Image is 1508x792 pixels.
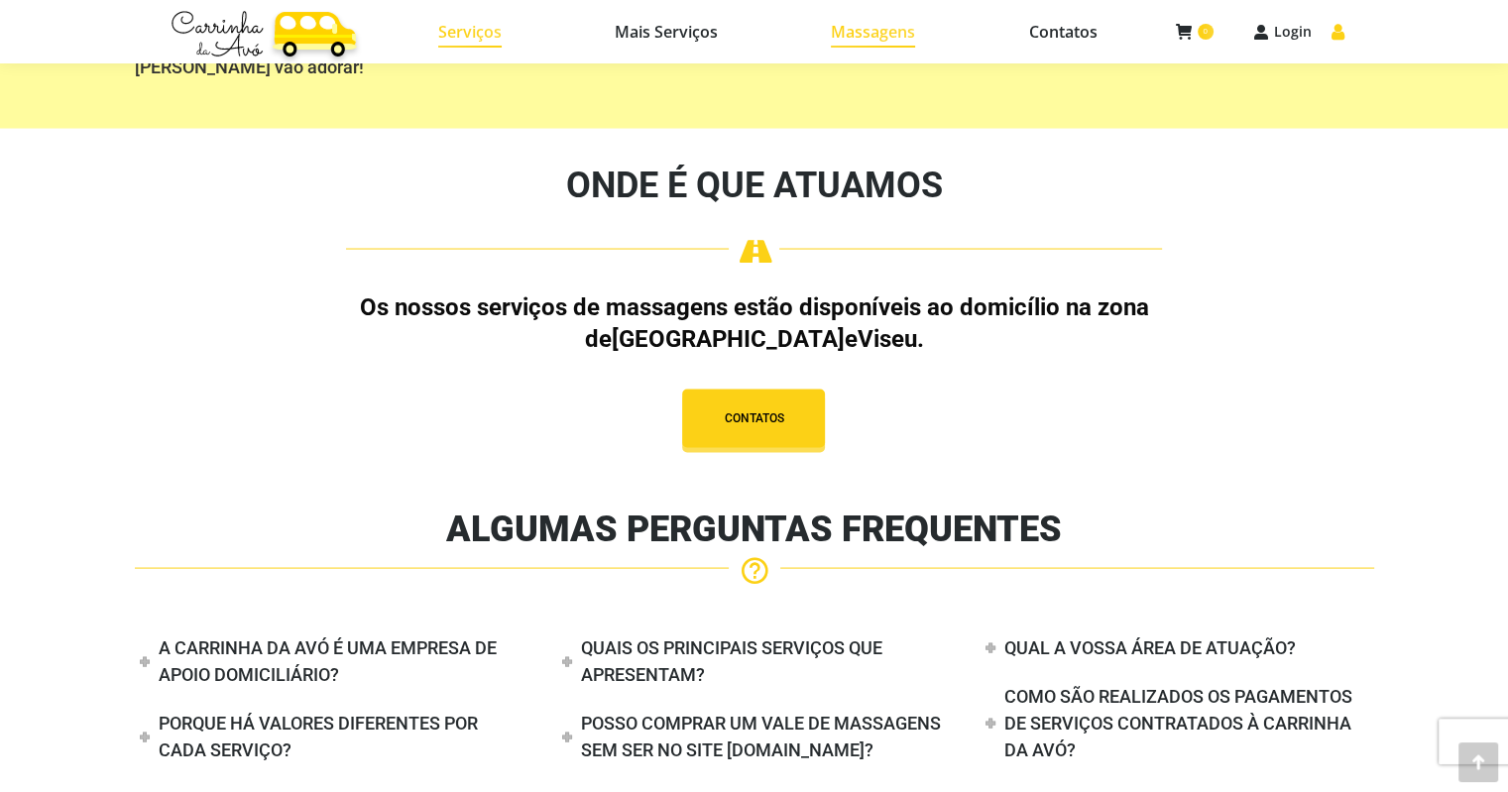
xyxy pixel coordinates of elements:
a: Contatos [977,18,1148,46]
span: Contatos [1028,22,1097,42]
a: Mais Serviços [563,18,769,46]
h4: COMO SÃO REALIZADOS OS PAGAMENTOS DE SERVIÇOS CONTRATADOS À CARRINHA DA AVÓ? [1004,686,1352,760]
span: Serviços [438,22,502,42]
strong: Viseu [857,325,916,353]
h4: A CARRINHA DA AVÓ É UMA EMPRESA DE APOIO DOMICILIÁRIO? [159,637,497,685]
h2: ALGUMAS PERGUNTAS FREQUENTES [135,508,1374,551]
span: CONTATOS [724,410,783,427]
h4: PORQUE HÁ VALORES DIFERENTES POR CADA SERVIÇO? [159,713,478,760]
h2: ONDE É QUE ATUAMOS [346,164,1162,207]
a: Massagens [779,18,967,46]
span: Massagens [831,22,915,42]
button: CONTATOS [682,390,825,448]
h4: POSSO COMPRAR UM VALE DE MASSAGENS SEM SER NO SITE [DOMAIN_NAME]? [581,713,941,760]
div: Os nossos serviços de massagens estão disponíveis ao domicílio na zona de e . [346,291,1162,355]
h4: QUAIS OS PRINCIPAIS SERVIÇOS QUE APRESENTAM? [581,637,882,685]
strong: [GEOGRAPHIC_DATA] [611,325,844,353]
a: 0 [1176,23,1214,41]
p: [PERSON_NAME] vão adorar! [135,55,1374,79]
a: Serviços [387,18,553,46]
img: Carrinha da Avó [165,1,362,63]
h4: QUAL A VOSSA ÁREA DE ATUAÇÃO? [1004,637,1296,658]
span: 0 [1198,24,1214,40]
span: Mais Serviços [615,22,718,42]
a: Login [1253,23,1312,41]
